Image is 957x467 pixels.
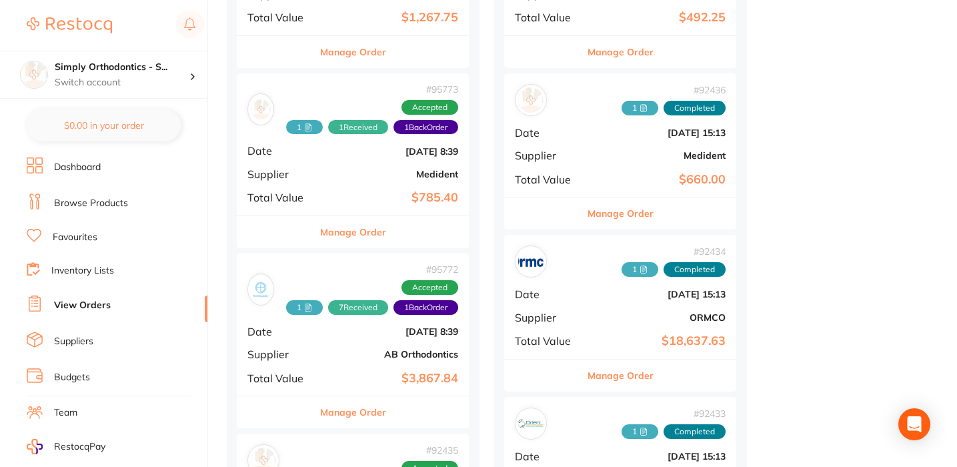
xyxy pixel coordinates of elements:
img: Simply Orthodontics - Sydenham [21,61,47,88]
p: Switch account [55,76,189,89]
img: Restocq Logo [27,17,112,33]
div: AB Orthodontics#957721 7Received1BackOrderAcceptedDate[DATE] 8:39SupplierAB OrthodonticsTotal Val... [237,254,469,428]
span: Completed [664,262,726,277]
b: [DATE] 8:39 [325,146,458,157]
button: Manage Order [588,360,654,392]
span: Accepted [401,280,458,295]
span: Total Value [247,372,314,384]
span: Completed [664,101,726,115]
span: # 92435 [401,445,458,456]
img: Medident [518,87,544,113]
span: Date [515,288,582,300]
b: $3,867.84 [325,372,458,386]
span: Date [515,450,582,462]
a: Dashboard [54,161,101,174]
span: # 92434 [622,246,726,257]
span: Accepted [401,100,458,115]
span: # 95773 [274,84,458,95]
span: Supplier [515,149,582,161]
button: Manage Order [588,197,654,229]
span: Date [247,326,314,338]
img: Orien dental [518,411,544,436]
span: Total Value [247,191,314,203]
span: Received [622,262,658,277]
b: [DATE] 15:13 [592,451,726,462]
b: [DATE] 15:13 [592,289,726,300]
span: Back orders [393,300,458,315]
a: View Orders [54,299,111,312]
img: ORMCO [518,249,544,274]
button: $0.00 in your order [27,109,181,141]
span: Received [286,300,323,315]
b: $492.25 [592,11,726,25]
span: # 95772 [274,264,458,275]
a: Team [54,406,77,420]
span: Received [286,120,323,135]
img: RestocqPay [27,439,43,454]
span: Date [515,127,582,139]
span: Received [622,424,658,439]
a: Inventory Lists [51,264,114,278]
span: Total Value [515,335,582,347]
button: Manage Order [320,216,386,248]
b: ORMCO [592,312,726,323]
div: Medident#957731 1Received1BackOrderAcceptedDate[DATE] 8:39SupplierMedidentTotal Value$785.40Manag... [237,73,469,248]
span: Received [622,101,658,115]
b: Medident [325,169,458,179]
b: AB Orthodontics [325,349,458,360]
span: Total Value [515,11,582,23]
b: $18,637.63 [592,334,726,348]
button: Manage Order [320,36,386,68]
a: Browse Products [54,197,128,210]
div: Open Intercom Messenger [898,408,930,440]
b: [DATE] 15:13 [592,127,726,138]
span: Date [247,145,314,157]
span: RestocqPay [54,440,105,454]
span: Back orders [393,120,458,135]
img: AB Orthodontics [251,280,271,300]
span: Total Value [247,11,314,23]
button: Manage Order [588,36,654,68]
b: Medident [592,150,726,161]
b: $1,267.75 [325,11,458,25]
a: Favourites [53,231,97,244]
img: Medident [251,99,271,119]
a: Budgets [54,371,90,384]
span: Completed [664,424,726,439]
span: Supplier [247,168,314,180]
b: $785.40 [325,191,458,205]
span: Total Value [515,173,582,185]
span: Supplier [247,348,314,360]
span: # 92433 [622,408,726,419]
button: Manage Order [320,396,386,428]
a: Suppliers [54,335,93,348]
span: Supplier [515,312,582,324]
span: Received [328,300,388,315]
a: RestocqPay [27,439,105,454]
h4: Simply Orthodontics - Sydenham [55,61,189,74]
b: $660.00 [592,173,726,187]
span: # 92436 [622,85,726,95]
span: Received [328,120,388,135]
b: [DATE] 8:39 [325,326,458,337]
a: Restocq Logo [27,10,112,41]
